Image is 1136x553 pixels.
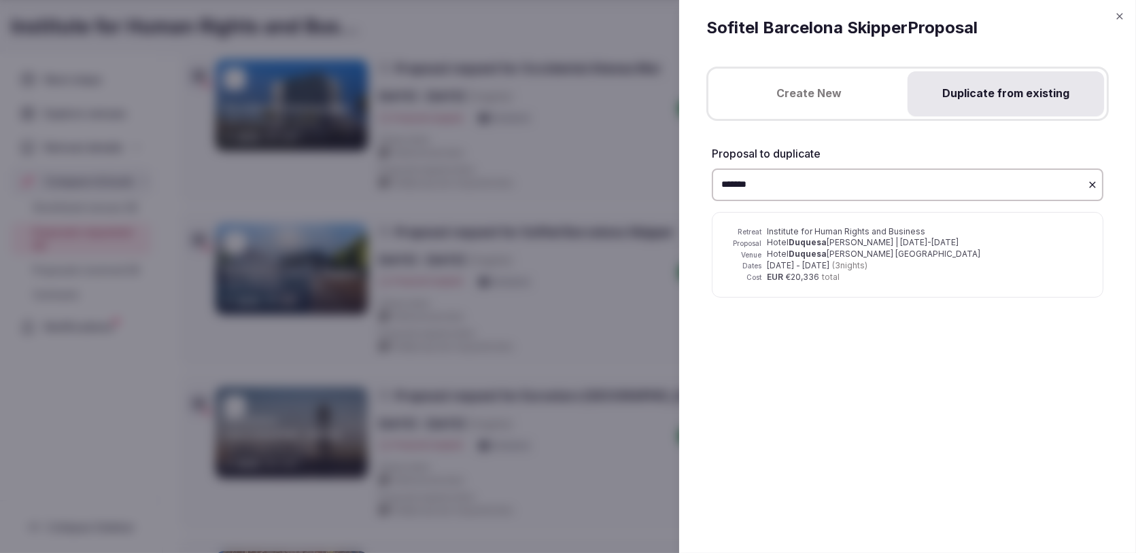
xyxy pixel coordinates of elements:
label: Dates [729,261,761,270]
h2: Sofitel Barcelona Skipper Proposal [706,16,1109,39]
span: ( 3 night s ) [832,260,867,270]
span: €20,336 [786,272,819,283]
label: Venue [729,250,761,260]
label: Retreat [729,227,761,236]
button: Create New [711,71,908,116]
span: [DATE] - [DATE] [767,260,867,270]
span: Institute for Human Rights and Business [767,226,925,236]
span: Duquesa [789,249,827,259]
span: Duquesa [789,237,827,247]
span: Hotel [767,249,789,259]
span: total [822,272,840,283]
label: Proposal [729,238,761,248]
button: Duplicate from existing [908,71,1104,116]
span: [PERSON_NAME] | [DATE]-[DATE] [827,237,959,247]
label: Cost [729,272,761,282]
span: EUR [767,272,783,283]
label: Proposal to duplicate [712,148,1103,159]
span: Hotel [767,237,789,247]
span: [PERSON_NAME] [GEOGRAPHIC_DATA] [827,249,980,259]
